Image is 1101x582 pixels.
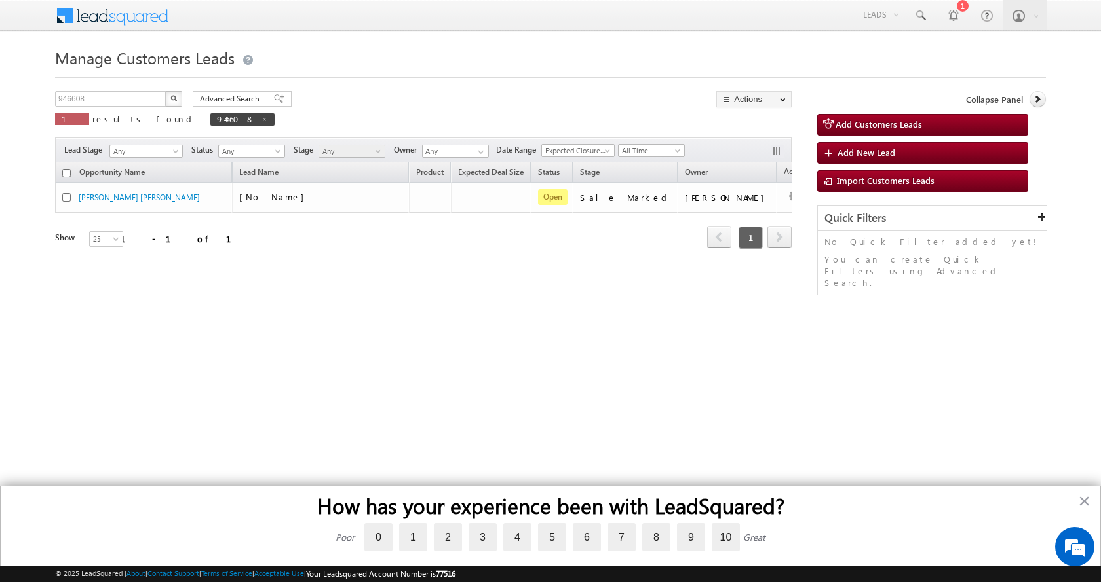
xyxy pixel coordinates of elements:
[79,167,145,177] span: Opportunity Name
[743,531,765,543] div: Great
[677,523,705,551] label: 9
[538,189,568,205] span: Open
[685,167,708,177] span: Owner
[191,144,218,156] span: Status
[90,233,125,245] span: 25
[573,523,601,551] label: 6
[201,569,252,577] a: Terms of Service
[219,145,281,157] span: Any
[767,226,792,248] span: next
[837,175,935,186] span: Import Customers Leads
[92,113,197,124] span: results found
[27,493,1074,518] h2: How has your experience been with LeadSquared?
[436,569,455,579] span: 77516
[824,253,1040,289] p: You can create Quick Filters using Advanced Search.
[394,144,422,156] span: Owner
[538,523,566,551] label: 5
[319,145,381,157] span: Any
[707,226,731,248] span: prev
[239,191,311,202] span: [No Name]
[619,145,681,156] span: All Time
[147,569,199,577] a: Contact Support
[503,523,531,551] label: 4
[608,523,636,551] label: 7
[777,164,817,181] span: Actions
[62,169,71,177] input: Check all records
[336,531,355,543] div: Poor
[200,93,263,105] span: Advanced Search
[642,523,670,551] label: 8
[62,113,83,124] span: 1
[254,569,304,577] a: Acceptable Use
[531,165,566,182] a: Status
[434,523,462,551] label: 2
[170,95,177,101] img: Search
[818,206,1047,231] div: Quick Filters
[64,144,107,156] span: Lead Stage
[685,192,771,204] div: [PERSON_NAME]
[739,227,763,249] span: 1
[1078,490,1091,511] button: Close
[824,236,1040,247] p: No Quick Filter added yet!
[496,144,541,156] span: Date Range
[79,192,200,202] a: [PERSON_NAME] [PERSON_NAME]
[580,167,600,177] span: Stage
[110,145,178,157] span: Any
[580,192,672,204] div: Sale Marked
[469,523,497,551] label: 3
[458,167,524,177] span: Expected Deal Size
[716,91,792,107] button: Actions
[542,145,610,156] span: Expected Closure Date
[217,113,255,124] span: 946608
[306,569,455,579] span: Your Leadsquared Account Number is
[966,94,1023,105] span: Collapse Panel
[836,118,922,130] span: Add Customers Leads
[233,165,285,182] span: Lead Name
[121,231,247,246] div: 1 - 1 of 1
[294,144,319,156] span: Stage
[55,568,455,580] span: © 2025 LeadSquared | | | | |
[471,145,488,158] a: Show All Items
[399,523,427,551] label: 1
[838,147,895,158] span: Add New Lead
[416,167,444,177] span: Product
[364,523,393,551] label: 0
[55,47,235,68] span: Manage Customers Leads
[55,232,79,244] div: Show
[712,523,740,551] label: 10
[126,569,145,577] a: About
[422,145,489,158] input: Type to Search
